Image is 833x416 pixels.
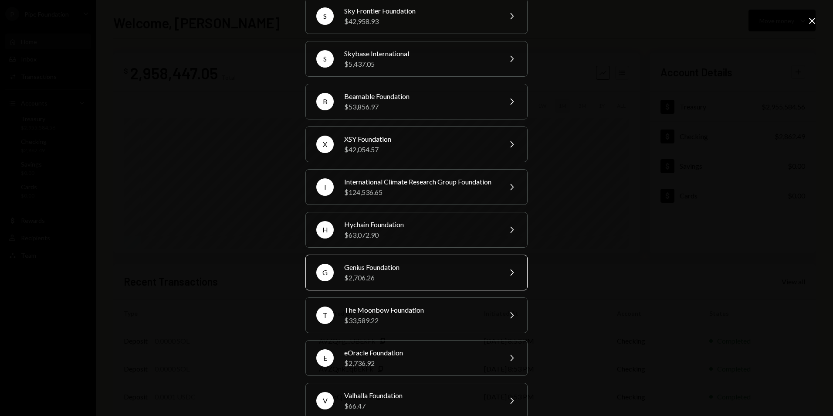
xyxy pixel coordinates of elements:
div: Hychain Foundation [344,219,496,230]
div: V [316,392,334,409]
button: SSkybase International$5,437.05 [305,41,528,77]
div: I [316,178,334,196]
div: The Moonbow Foundation [344,305,496,315]
button: XXSY Foundation$42,054.57 [305,126,528,162]
div: $2,736.92 [344,358,496,368]
div: $2,706.26 [344,273,496,283]
div: $66.47 [344,401,496,411]
div: Valhalla Foundation [344,390,496,401]
div: S [316,7,334,25]
div: $42,958.93 [344,16,496,27]
div: $42,054.57 [344,144,496,155]
div: X [316,136,334,153]
div: XSY Foundation [344,134,496,144]
div: T [316,307,334,324]
div: G [316,264,334,281]
button: TThe Moonbow Foundation$33,589.22 [305,297,528,333]
div: Genius Foundation [344,262,496,273]
div: eOracle Foundation [344,348,496,358]
div: $53,856.97 [344,102,496,112]
div: $33,589.22 [344,315,496,326]
div: S [316,50,334,68]
div: H [316,221,334,239]
div: $63,072.90 [344,230,496,240]
div: $124,536.65 [344,187,496,198]
div: International Climate Research Group Foundation [344,177,496,187]
div: Skybase International [344,48,496,59]
div: E [316,349,334,367]
button: GGenius Foundation$2,706.26 [305,255,528,290]
div: $5,437.05 [344,59,496,69]
div: B [316,93,334,110]
button: EeOracle Foundation$2,736.92 [305,340,528,376]
button: HHychain Foundation$63,072.90 [305,212,528,248]
button: IInternational Climate Research Group Foundation$124,536.65 [305,169,528,205]
div: Beamable Foundation [344,91,496,102]
button: BBeamable Foundation$53,856.97 [305,84,528,119]
div: Sky Frontier Foundation [344,6,496,16]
